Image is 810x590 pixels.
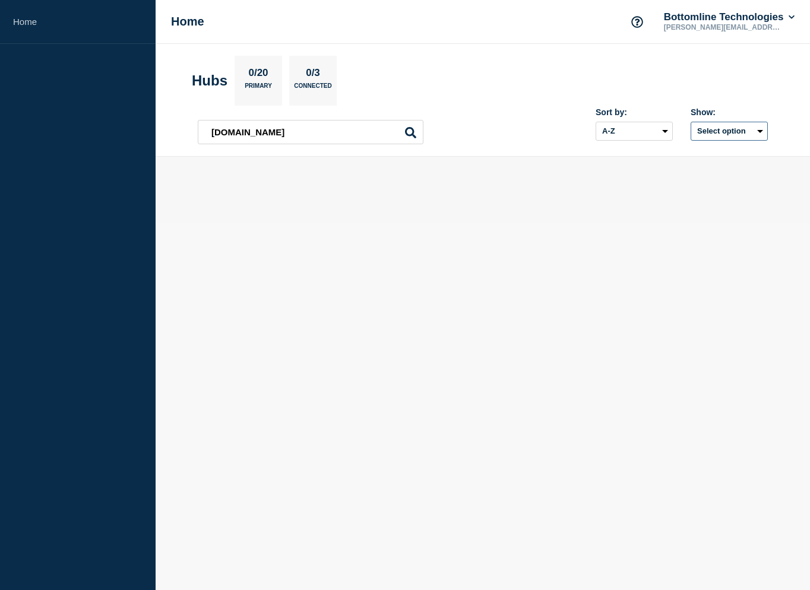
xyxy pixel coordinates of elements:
[198,120,423,144] input: Search Hubs
[662,11,797,23] button: Bottomline Technologies
[691,107,768,117] div: Show:
[171,15,204,28] h1: Home
[244,67,273,83] p: 0/20
[625,9,650,34] button: Support
[596,107,673,117] div: Sort by:
[691,122,768,141] button: Select option
[245,83,272,95] p: Primary
[596,122,673,141] select: Sort by
[302,67,325,83] p: 0/3
[192,72,227,89] h2: Hubs
[662,23,785,31] p: [PERSON_NAME][EMAIL_ADDRESS][PERSON_NAME][DOMAIN_NAME]
[294,83,331,95] p: Connected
